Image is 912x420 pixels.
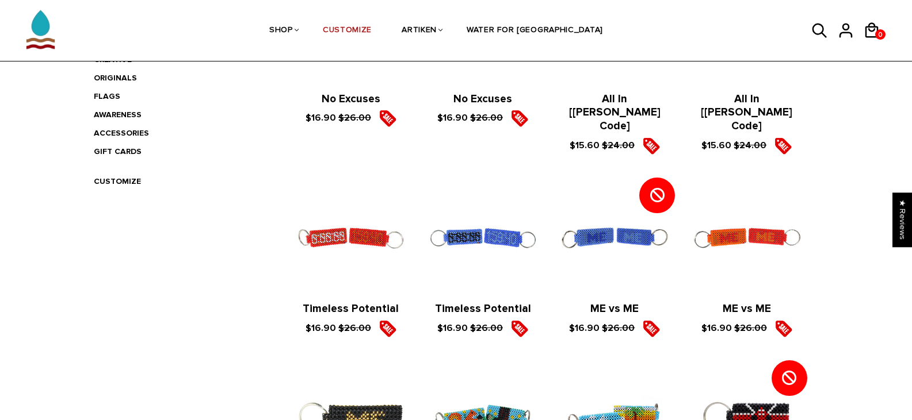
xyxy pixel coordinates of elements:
a: AWARENESS [94,110,142,120]
span: $16.90 [569,322,600,334]
a: 0 [875,29,886,40]
img: sale5.png [643,320,660,337]
a: WATER FOR [GEOGRAPHIC_DATA] [467,1,603,61]
a: ME vs ME [590,302,639,315]
div: Click to open Judge.me floating reviews tab [892,192,912,247]
s: $26.00 [338,322,371,334]
a: ME vs ME [723,302,771,315]
span: $15.60 [701,140,731,151]
s: $24.00 [734,140,766,151]
span: $16.90 [437,112,468,124]
span: $16.90 [306,112,336,124]
img: sale5.png [775,320,792,337]
a: No Excuses [322,93,380,106]
img: sale5.png [511,320,528,337]
img: sale5.png [379,320,396,337]
s: $26.00 [602,322,635,334]
span: $15.60 [570,140,600,151]
a: ACCESSORIES [94,128,149,138]
a: GIFT CARDS [94,147,142,156]
span: $16.90 [437,322,468,334]
a: All In [[PERSON_NAME] Code] [569,93,661,133]
a: ARTIKEN [402,1,437,61]
img: sale5.png [379,110,396,127]
span: $16.90 [701,322,732,334]
s: $26.00 [470,112,503,124]
a: Timeless Potential [435,302,531,315]
span: 0 [875,28,886,42]
a: CUSTOMIZE [94,176,141,186]
s: $26.00 [734,322,767,334]
a: FLAGS [94,91,120,101]
a: No Excuses [453,93,512,106]
a: Timeless Potential [303,302,399,315]
a: All In [[PERSON_NAME] Code] [701,93,792,133]
s: $26.00 [338,112,371,124]
a: SHOP [269,1,293,61]
img: sale5.png [774,137,792,155]
s: $26.00 [470,322,503,334]
a: ORIGINALS [94,73,137,83]
img: sale5.png [643,137,660,155]
span: $16.90 [306,322,336,334]
img: sale5.png [511,110,528,127]
s: $24.00 [602,140,635,151]
a: CUSTOMIZE [323,1,372,61]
